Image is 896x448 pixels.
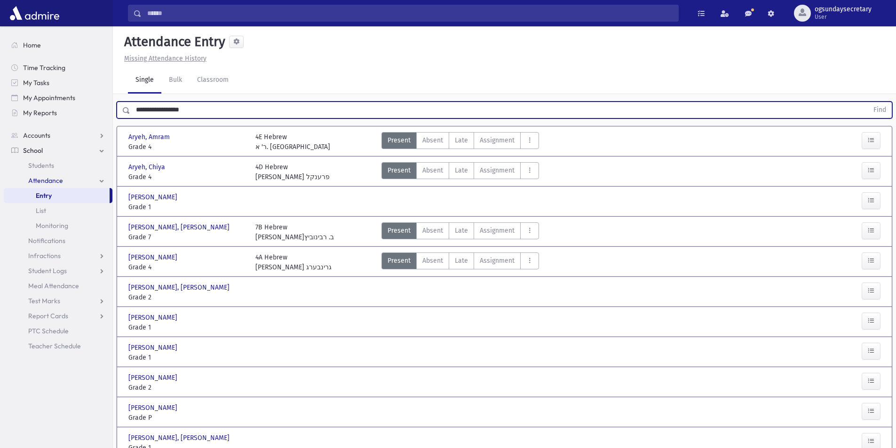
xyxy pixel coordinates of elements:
[255,222,334,242] div: 7B Hebrew [PERSON_NAME]ב. רבינוביץ
[388,165,411,175] span: Present
[128,292,246,302] span: Grade 2
[388,226,411,236] span: Present
[128,222,231,232] span: [PERSON_NAME], [PERSON_NAME]
[4,173,112,188] a: Attendance
[422,135,443,145] span: Absent
[4,158,112,173] a: Students
[8,4,62,23] img: AdmirePro
[4,218,112,233] a: Monitoring
[422,226,443,236] span: Absent
[255,162,330,182] div: 4D Hebrew [PERSON_NAME] פרענקל
[161,67,190,94] a: Bulk
[381,252,539,272] div: AttTypes
[120,55,206,63] a: Missing Attendance History
[4,105,112,120] a: My Reports
[23,131,50,140] span: Accounts
[128,413,246,423] span: Grade P
[480,256,515,266] span: Assignment
[124,55,206,63] u: Missing Attendance History
[455,226,468,236] span: Late
[255,252,332,272] div: 4A Hebrew [PERSON_NAME] גרינבערג
[128,313,179,322] span: [PERSON_NAME]
[4,278,112,293] a: Meal Attendance
[480,226,515,236] span: Assignment
[28,282,79,290] span: Meal Attendance
[4,128,112,143] a: Accounts
[255,132,330,152] div: 4E Hebrew ר' א. [GEOGRAPHIC_DATA]
[128,192,179,202] span: [PERSON_NAME]
[128,142,246,152] span: Grade 4
[28,161,54,170] span: Students
[128,132,172,142] span: Aryeh, Amram
[4,38,112,53] a: Home
[4,233,112,248] a: Notifications
[128,162,167,172] span: Aryeh, Chiya
[128,232,246,242] span: Grade 7
[455,256,468,266] span: Late
[128,373,179,383] span: [PERSON_NAME]
[128,353,246,362] span: Grade 1
[28,236,65,245] span: Notifications
[455,165,468,175] span: Late
[815,13,872,21] span: User
[23,94,75,102] span: My Appointments
[128,322,246,332] span: Grade 1
[4,248,112,263] a: Infractions
[23,41,41,49] span: Home
[128,262,246,272] span: Grade 4
[142,5,678,22] input: Search
[128,252,179,262] span: [PERSON_NAME]
[4,188,110,203] a: Entry
[381,162,539,182] div: AttTypes
[28,327,69,335] span: PTC Schedule
[4,203,112,218] a: List
[23,109,57,117] span: My Reports
[23,79,49,87] span: My Tasks
[128,343,179,353] span: [PERSON_NAME]
[4,263,112,278] a: Student Logs
[36,191,52,200] span: Entry
[36,206,46,215] span: List
[388,256,411,266] span: Present
[4,323,112,338] a: PTC Schedule
[28,297,60,305] span: Test Marks
[4,90,112,105] a: My Appointments
[4,293,112,308] a: Test Marks
[4,75,112,90] a: My Tasks
[28,267,67,275] span: Student Logs
[422,165,443,175] span: Absent
[388,135,411,145] span: Present
[28,312,68,320] span: Report Cards
[128,283,231,292] span: [PERSON_NAME], [PERSON_NAME]
[28,252,61,260] span: Infractions
[4,308,112,323] a: Report Cards
[815,6,872,13] span: ogsundaysecretary
[28,176,63,185] span: Attendance
[455,135,468,145] span: Late
[480,135,515,145] span: Assignment
[128,172,246,182] span: Grade 4
[480,165,515,175] span: Assignment
[128,433,231,443] span: [PERSON_NAME], [PERSON_NAME]
[23,63,65,72] span: Time Tracking
[868,102,892,118] button: Find
[128,67,161,94] a: Single
[190,67,236,94] a: Classroom
[4,143,112,158] a: School
[4,338,112,354] a: Teacher Schedule
[120,34,225,50] h5: Attendance Entry
[36,221,68,230] span: Monitoring
[381,132,539,152] div: AttTypes
[381,222,539,242] div: AttTypes
[23,146,43,155] span: School
[422,256,443,266] span: Absent
[128,403,179,413] span: [PERSON_NAME]
[128,383,246,393] span: Grade 2
[28,342,81,350] span: Teacher Schedule
[128,202,246,212] span: Grade 1
[4,60,112,75] a: Time Tracking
